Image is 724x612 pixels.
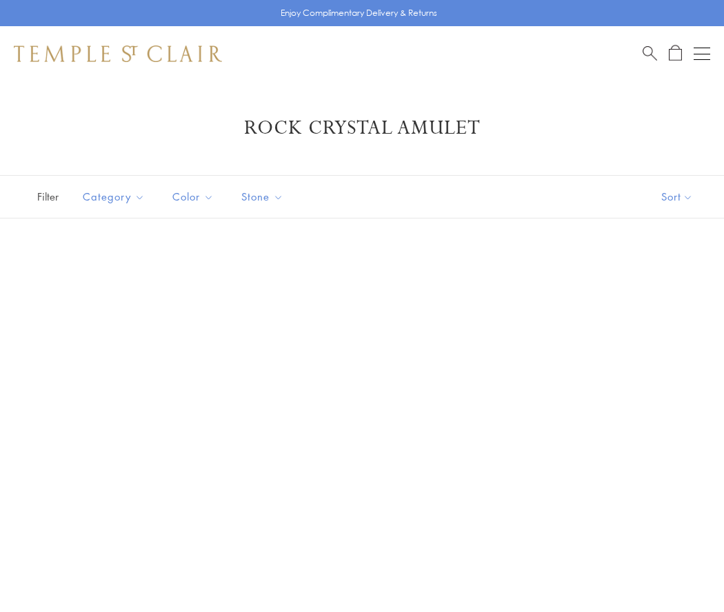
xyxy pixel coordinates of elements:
[34,116,690,141] h1: Rock Crystal Amulet
[669,45,682,62] a: Open Shopping Bag
[234,188,294,205] span: Stone
[694,45,710,62] button: Open navigation
[281,6,437,20] p: Enjoy Complimentary Delivery & Returns
[162,181,224,212] button: Color
[643,45,657,62] a: Search
[72,181,155,212] button: Category
[165,188,224,205] span: Color
[14,45,222,62] img: Temple St. Clair
[76,188,155,205] span: Category
[630,176,724,218] button: Show sort by
[231,181,294,212] button: Stone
